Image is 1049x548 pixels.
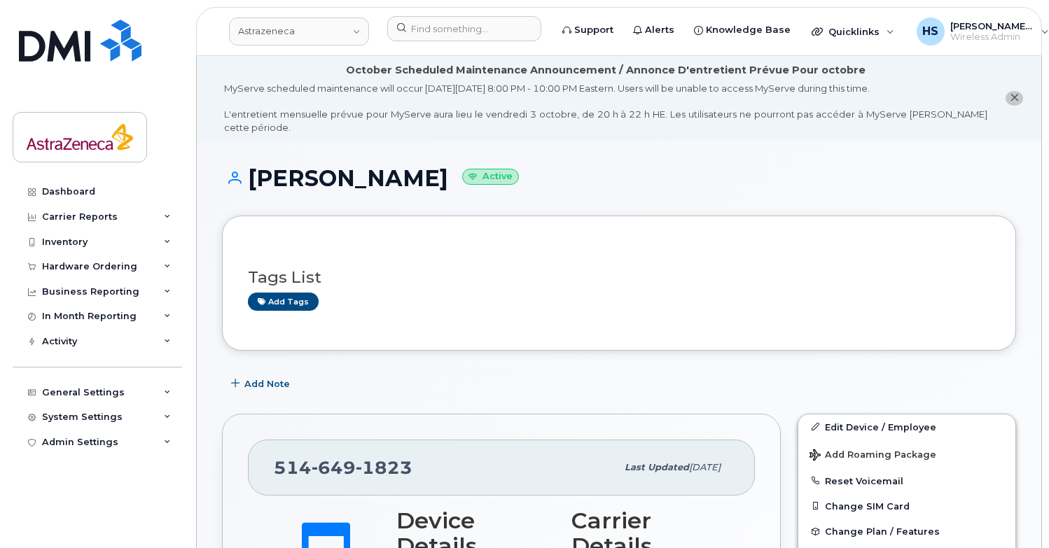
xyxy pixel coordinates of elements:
[689,462,721,472] span: [DATE]
[248,269,990,286] h3: Tags List
[224,82,987,134] div: MyServe scheduled maintenance will occur [DATE][DATE] 8:00 PM - 10:00 PM Eastern. Users will be u...
[222,372,302,397] button: Add Note
[346,63,866,78] div: October Scheduled Maintenance Announcement / Annonce D'entretient Prévue Pour octobre
[798,468,1015,493] button: Reset Voicemail
[798,493,1015,519] button: Change SIM Card
[356,457,412,478] span: 1823
[798,440,1015,468] button: Add Roaming Package
[244,377,290,391] span: Add Note
[798,519,1015,544] button: Change Plan / Features
[798,414,1015,440] a: Edit Device / Employee
[462,169,519,185] small: Active
[810,449,936,463] span: Add Roaming Package
[825,526,940,537] span: Change Plan / Features
[312,457,356,478] span: 649
[625,462,689,472] span: Last updated
[274,457,412,478] span: 514
[222,166,1016,190] h1: [PERSON_NAME]
[1006,91,1023,106] button: close notification
[248,293,319,310] a: Add tags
